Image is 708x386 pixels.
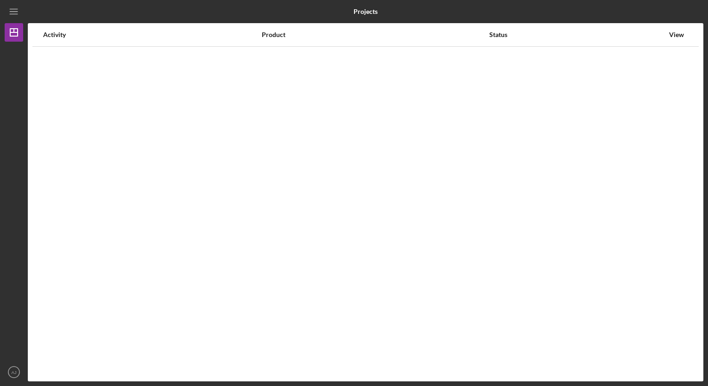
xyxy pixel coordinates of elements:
div: View [665,31,688,38]
div: Activity [43,31,261,38]
text: AJ [11,370,16,375]
div: Status [489,31,664,38]
div: Product [262,31,488,38]
button: AJ [5,363,23,381]
b: Projects [354,8,378,15]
